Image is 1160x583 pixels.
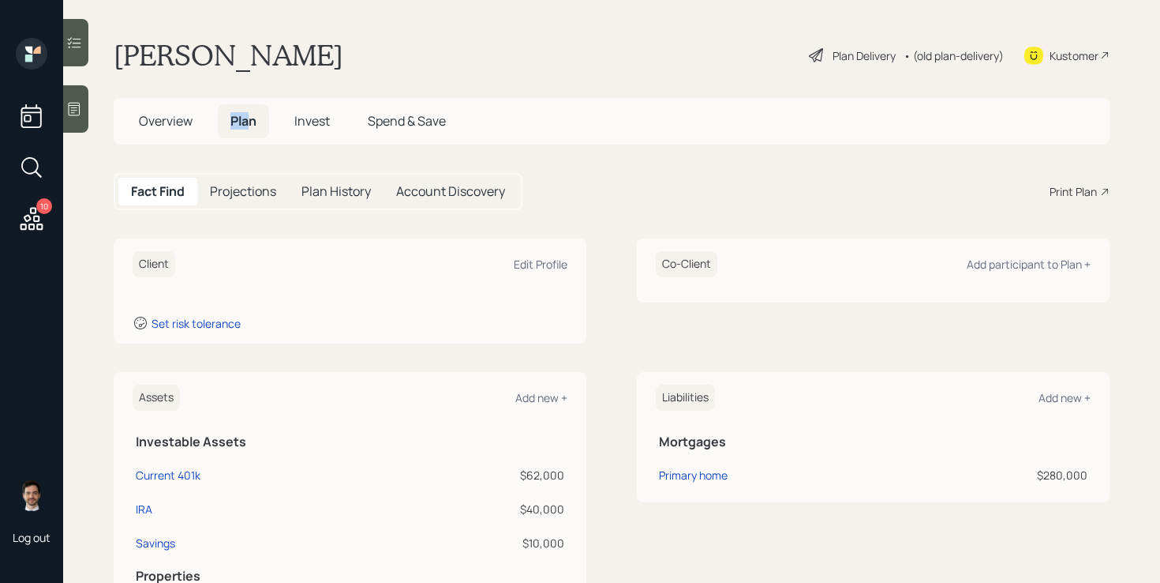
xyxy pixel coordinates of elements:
div: IRA [136,501,152,517]
div: Print Plan [1050,183,1097,200]
h6: Liabilities [656,385,715,411]
h5: Account Discovery [396,184,505,199]
div: Savings [136,535,175,551]
div: $10,000 [395,535,564,551]
div: Add new + [515,390,567,405]
h5: Plan History [301,184,371,199]
h6: Assets [133,385,180,411]
h5: Projections [210,184,276,199]
div: Plan Delivery [833,47,896,64]
span: Plan [230,112,256,130]
div: Add participant to Plan + [967,257,1091,272]
div: 10 [36,198,52,214]
h1: [PERSON_NAME] [114,38,343,73]
div: $62,000 [395,467,564,483]
h5: Investable Assets [136,434,564,449]
span: Invest [294,112,330,130]
div: • (old plan-delivery) [904,47,1004,64]
div: $40,000 [395,501,564,517]
span: Overview [139,112,193,130]
span: Spend & Save [368,112,446,130]
div: Edit Profile [514,257,567,272]
h6: Co-Client [656,251,717,277]
div: Current 401k [136,467,200,483]
div: Set risk tolerance [152,316,241,331]
h5: Mortgages [659,434,1087,449]
h6: Client [133,251,175,277]
h5: Fact Find [131,184,185,199]
div: Kustomer [1050,47,1098,64]
div: $280,000 [906,467,1087,483]
img: jonah-coleman-headshot.png [16,480,47,511]
div: Log out [13,530,51,545]
div: Primary home [659,467,728,483]
div: Add new + [1038,390,1091,405]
